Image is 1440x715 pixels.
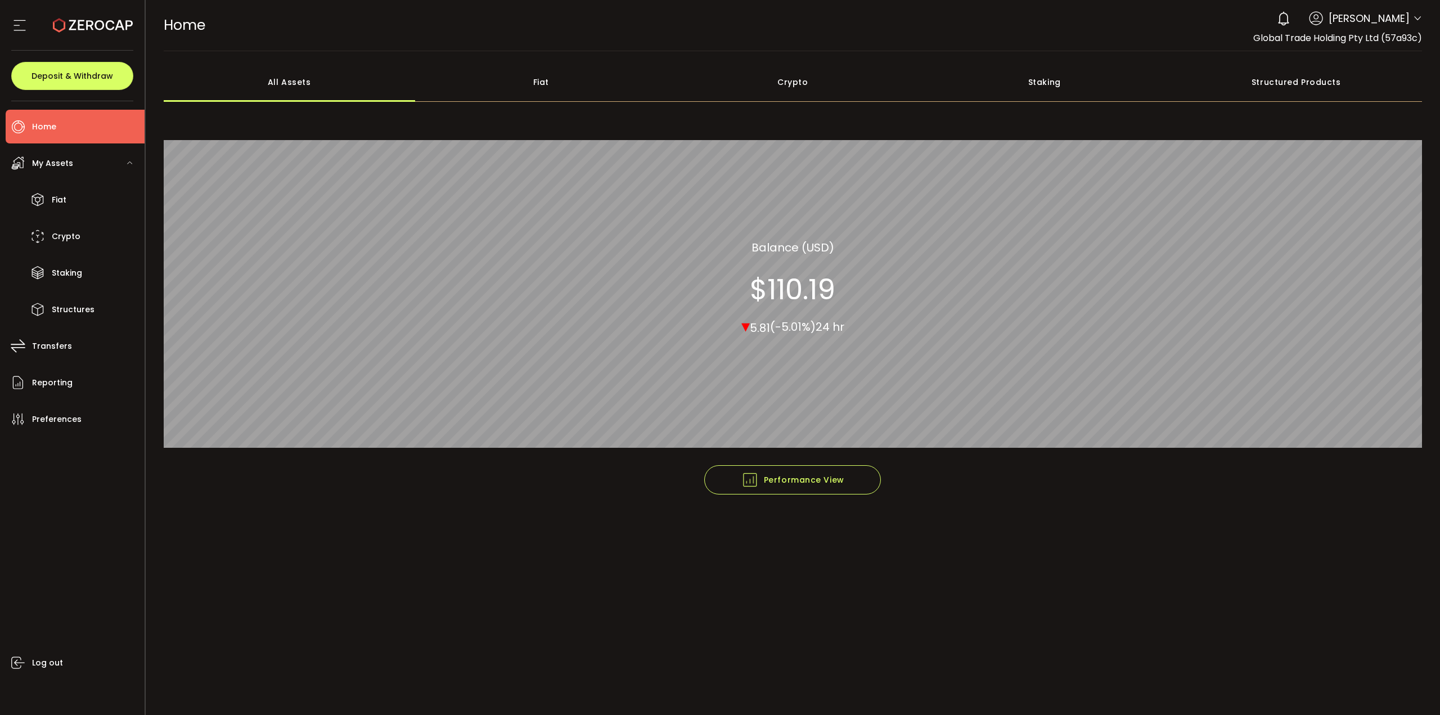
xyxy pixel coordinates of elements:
span: Crypto [52,228,80,245]
span: Transfers [32,338,72,354]
span: Global Trade Holding Pty Ltd (57a93c) [1253,32,1422,44]
div: Staking [919,62,1171,102]
span: (-5.01%) [770,319,816,335]
span: 5.81 [750,320,770,335]
span: 24 hr [816,319,844,335]
span: Home [32,119,56,135]
span: Fiat [52,192,66,208]
span: ▾ [741,313,750,338]
span: Log out [32,655,63,671]
button: Performance View [704,465,881,494]
section: $110.19 [750,272,835,306]
span: Preferences [32,411,82,428]
button: Deposit & Withdraw [11,62,133,90]
span: [PERSON_NAME] [1329,11,1410,26]
div: Fiat [415,62,667,102]
iframe: Chat Widget [1384,661,1440,715]
div: All Assets [164,62,416,102]
div: Structured Products [1171,62,1423,102]
span: My Assets [32,155,73,172]
span: Performance View [741,471,844,488]
span: Staking [52,265,82,281]
div: Crypto [667,62,919,102]
span: Reporting [32,375,73,391]
span: Structures [52,302,94,318]
span: Deposit & Withdraw [31,72,113,80]
section: Balance (USD) [751,239,834,255]
span: Home [164,15,205,35]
